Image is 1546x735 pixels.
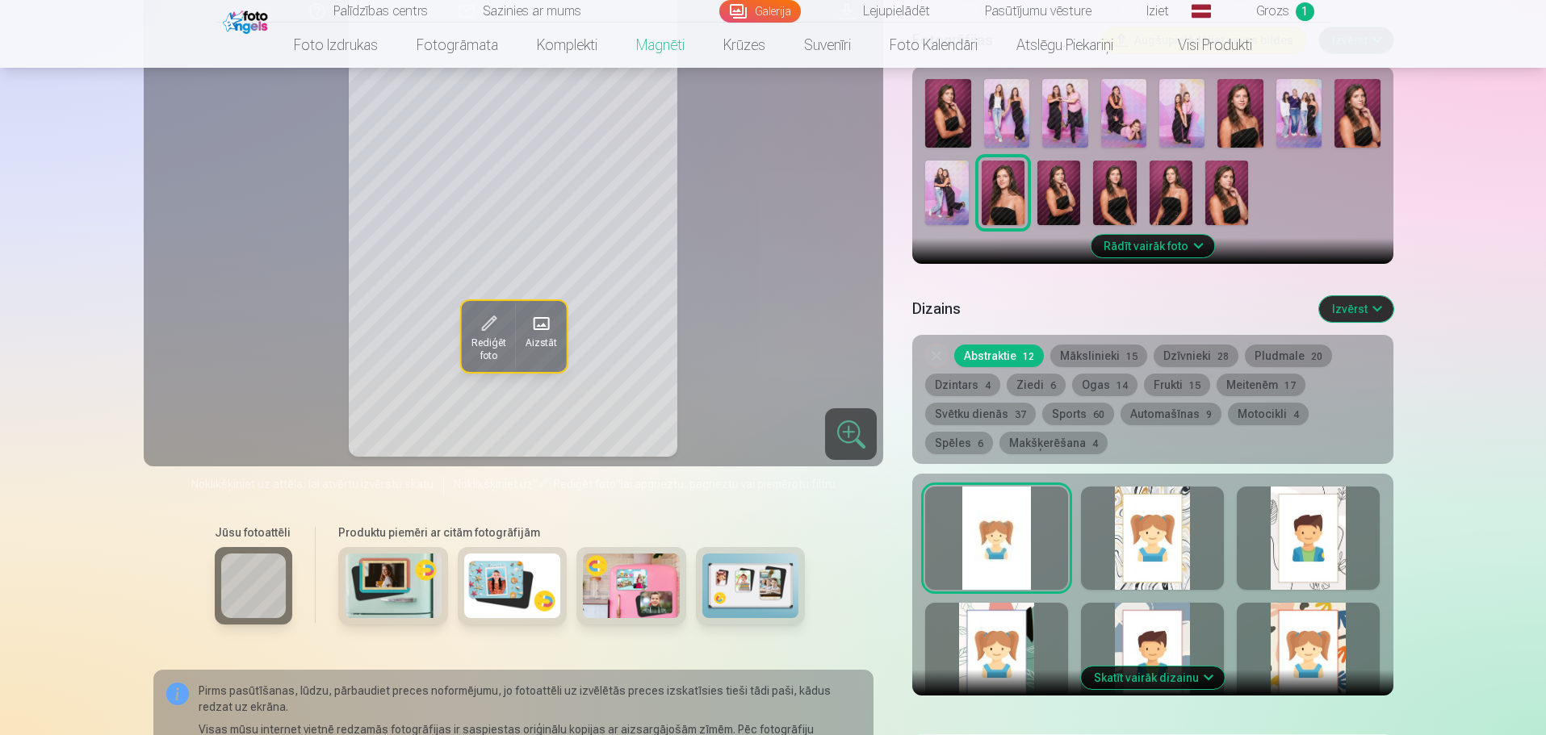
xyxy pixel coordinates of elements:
[1217,351,1229,362] span: 28
[1093,409,1104,420] span: 60
[925,374,1000,396] button: Dzintars4
[616,478,621,491] span: "
[274,23,397,68] a: Foto izdrukas
[454,478,533,491] span: Noklikšķiniet uz
[1311,351,1322,362] span: 20
[533,478,538,491] span: "
[1217,374,1305,396] button: Meitenēm17
[1007,374,1066,396] button: Ziedi6
[785,23,870,68] a: Suvenīri
[912,298,1305,320] h5: Dizains
[870,23,997,68] a: Foto kalendāri
[554,478,616,491] span: Rediģēt foto
[954,345,1044,367] button: Abstraktie12
[517,23,617,68] a: Komplekti
[1206,409,1212,420] span: 9
[704,23,785,68] a: Krūzes
[617,23,704,68] a: Magnēti
[1256,2,1289,21] span: Grozs
[1050,380,1056,391] span: 6
[1144,374,1210,396] button: Frukti15
[1042,403,1114,425] button: Sports60
[332,524,811,541] h6: Produktu piemēri ar citām fotogrāfijām
[191,476,434,492] span: Noklikšķiniet uz attēla, lai atvērtu izvērstu skatu
[461,301,515,372] button: Rediģēt foto
[1284,380,1296,391] span: 17
[1050,345,1147,367] button: Mākslinieki15
[397,23,517,68] a: Fotogrāmata
[925,432,993,454] button: Spēles6
[985,380,991,391] span: 4
[1081,666,1225,689] button: Skatīt vairāk dizainu
[1319,296,1393,322] button: Izvērst
[223,6,272,34] img: /fa1
[1117,380,1128,391] span: 14
[621,478,836,491] span: lai apgrieztu, pagrieztu vai piemērotu filtru
[1293,409,1299,420] span: 4
[925,403,1036,425] button: Svētku dienās37
[515,301,566,372] button: Aizstāt
[1133,23,1272,68] a: Visi produkti
[1296,2,1314,21] span: 1
[1228,403,1309,425] button: Motocikli4
[525,336,556,349] span: Aizstāt
[999,432,1108,454] button: Makšķerēšana4
[199,683,861,715] p: Pirms pasūtīšanas, lūdzu, pārbaudiet preces noformējumu, jo fotoattēli uz izvēlētās preces izskat...
[978,438,983,449] span: 6
[1154,345,1238,367] button: Dzīvnieki28
[997,23,1133,68] a: Atslēgu piekariņi
[215,524,292,541] h6: Jūsu fotoattēli
[1092,438,1098,449] span: 4
[1189,380,1200,391] span: 15
[1091,235,1214,257] button: Rādīt vairāk foto
[471,336,505,362] span: Rediģēt foto
[1126,351,1138,362] span: 15
[1015,409,1026,420] span: 37
[1023,351,1034,362] span: 12
[1072,374,1138,396] button: Ogas14
[1121,403,1221,425] button: Automašīnas9
[1245,345,1332,367] button: Pludmale20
